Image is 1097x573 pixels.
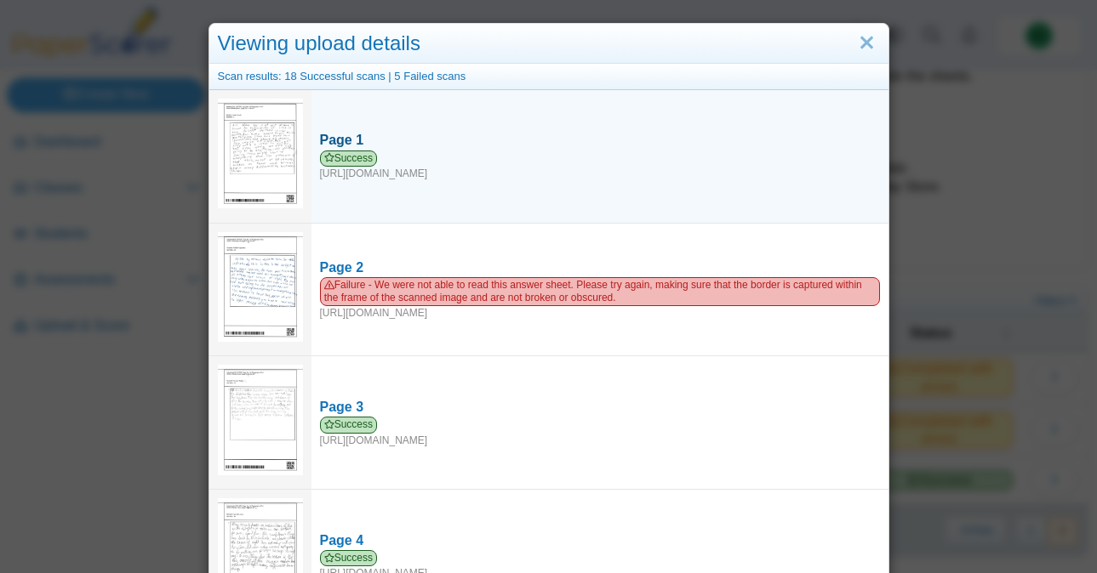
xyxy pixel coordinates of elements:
img: bu_1912_0zhGlizhZn2ohsQz_2025-08-05_22-00-04.pdf_pg_2.jpg [218,232,303,342]
span: Failure - We were not able to read this answer sheet. Please try again, making sure that the bord... [320,277,880,306]
a: Close [854,29,880,58]
div: Page 2 [320,258,880,277]
span: Success [320,150,378,167]
div: Scan results: 18 Successful scans | 5 Failed scans [209,64,888,90]
span: Success [320,417,378,433]
div: [URL][DOMAIN_NAME] [320,277,880,321]
a: Page 2 Failure - We were not able to read this answer sheet. Please try again, making sure that t... [311,250,888,329]
div: Page 3 [320,398,880,417]
a: Page 3 Success [URL][DOMAIN_NAME] [311,389,888,456]
div: Page 1 [320,131,880,150]
img: 3111115_AUGUST_5_2025T21_55_27_194000000.jpeg [218,99,303,208]
div: Viewing upload details [209,24,888,64]
div: Page 4 [320,531,880,550]
img: 3111133_AUGUST_5_2025T21_55_36_146000000.jpeg [218,365,303,474]
div: [URL][DOMAIN_NAME] [320,150,880,181]
span: Success [320,550,378,566]
a: Page 1 Success [URL][DOMAIN_NAME] [311,122,888,189]
div: [URL][DOMAIN_NAME] [320,417,880,447]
